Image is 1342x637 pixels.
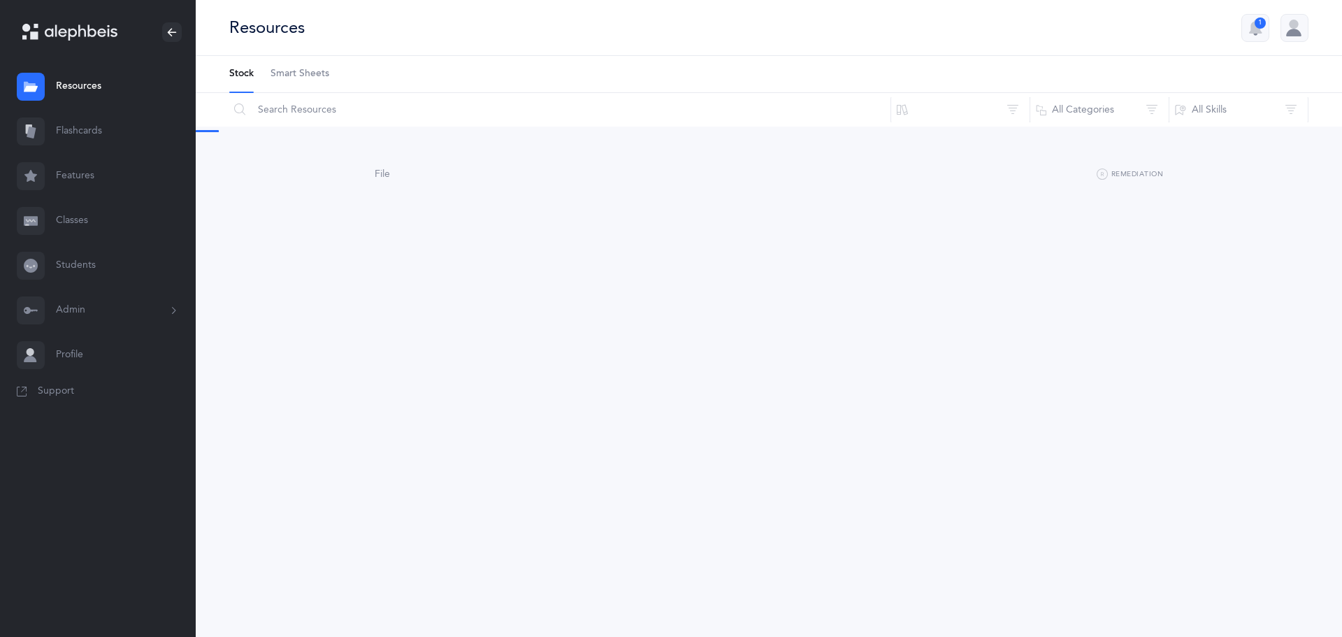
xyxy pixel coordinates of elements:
div: Resources [229,16,305,39]
button: 1 [1241,14,1269,42]
button: All Categories [1030,93,1169,127]
span: Support [38,385,74,399]
button: Remediation [1097,166,1163,183]
span: Smart Sheets [270,67,329,81]
span: File [375,169,390,180]
div: 1 [1255,17,1266,29]
button: All Skills [1169,93,1308,127]
input: Search Resources [229,93,891,127]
